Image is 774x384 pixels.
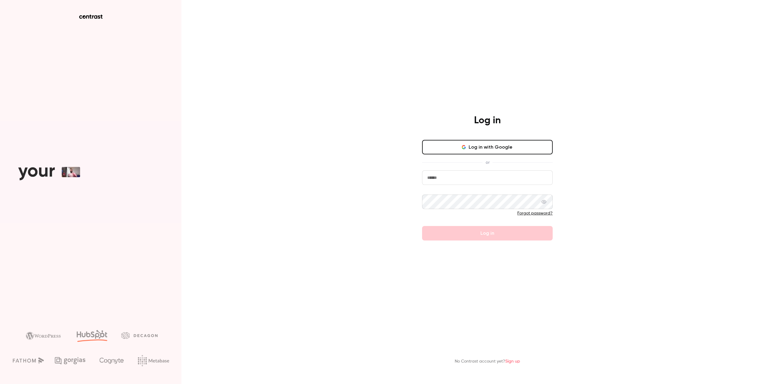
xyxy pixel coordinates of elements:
h4: Log in [474,115,501,127]
a: Forgot password? [517,211,553,215]
a: Sign up [505,359,520,363]
img: decagon [121,332,158,339]
button: Log in with Google [422,140,553,154]
span: or [483,159,493,166]
p: No Contrast account yet? [455,358,520,365]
